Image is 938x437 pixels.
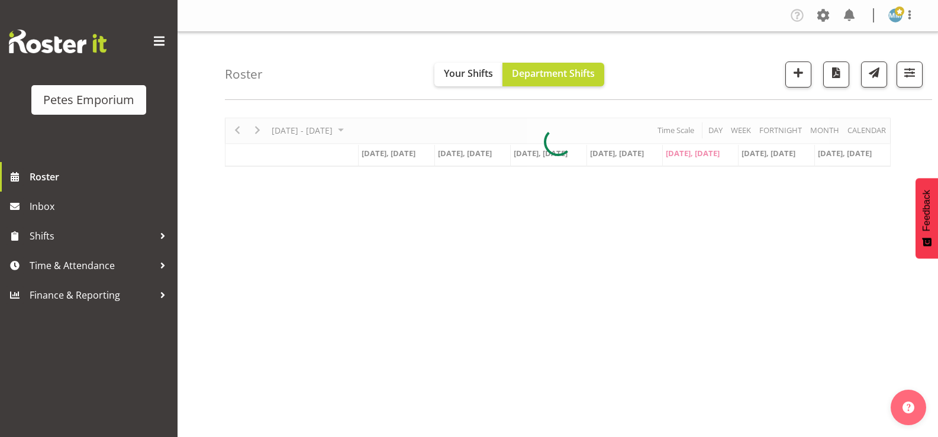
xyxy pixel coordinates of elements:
[9,30,107,53] img: Rosterit website logo
[30,168,172,186] span: Roster
[902,402,914,413] img: help-xxl-2.png
[921,190,932,231] span: Feedback
[30,286,154,304] span: Finance & Reporting
[916,178,938,258] button: Feedback - Show survey
[785,61,811,88] button: Add a new shift
[444,67,493,80] span: Your Shifts
[43,91,134,109] div: Petes Emporium
[30,227,154,245] span: Shifts
[30,257,154,274] span: Time & Attendance
[897,61,923,88] button: Filter Shifts
[888,8,902,22] img: mandy-mosley3858.jpg
[512,67,595,80] span: Department Shifts
[225,67,263,81] h4: Roster
[502,63,604,86] button: Department Shifts
[823,61,849,88] button: Download a PDF of the roster according to the set date range.
[30,198,172,215] span: Inbox
[861,61,887,88] button: Send a list of all shifts for the selected filtered period to all rostered employees.
[434,63,502,86] button: Your Shifts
